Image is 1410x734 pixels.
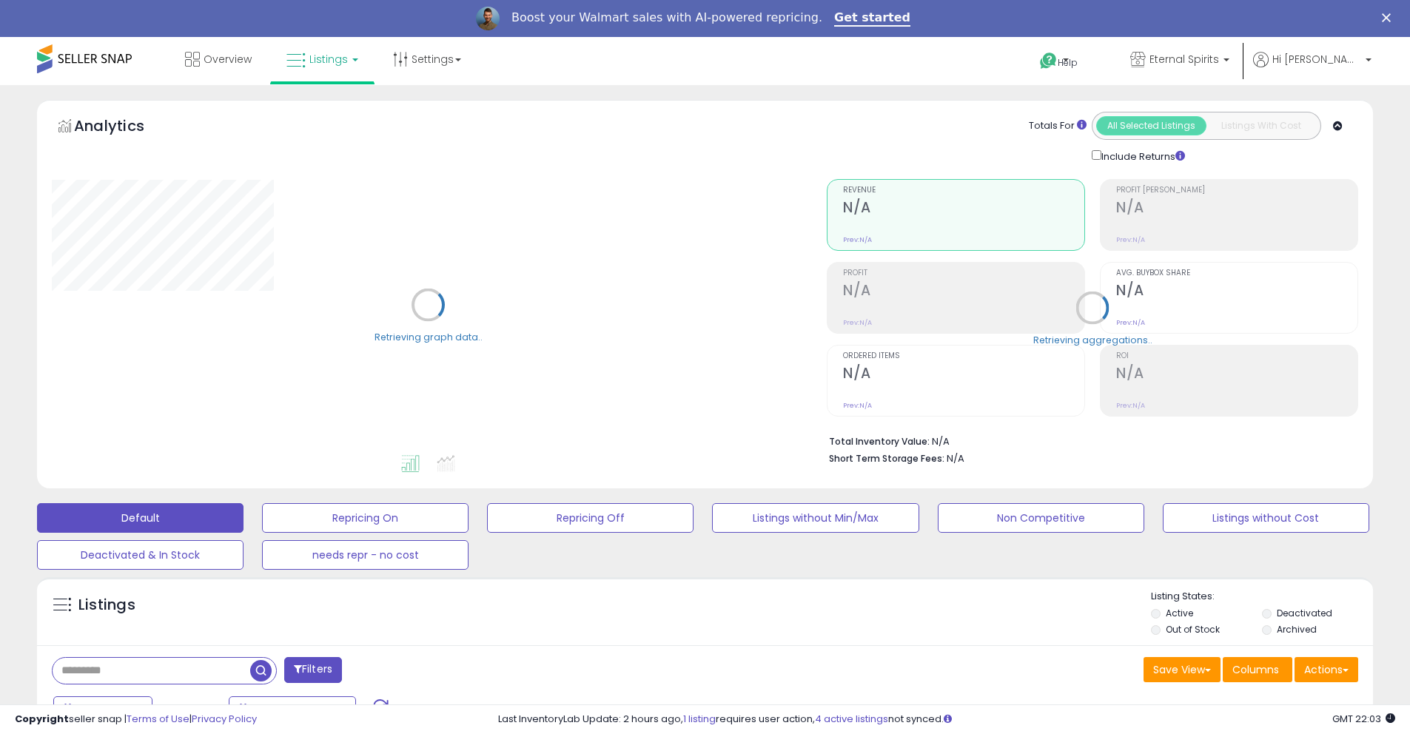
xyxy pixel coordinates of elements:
[78,595,135,616] h5: Listings
[1029,119,1087,133] div: Totals For
[476,7,500,30] img: Profile image for Adrian
[15,712,69,726] strong: Copyright
[1166,607,1193,619] label: Active
[229,696,356,721] button: Aug-01 - Aug-07
[1058,56,1078,69] span: Help
[275,37,369,81] a: Listings
[155,703,223,717] span: Compared to:
[375,330,483,343] div: Retrieving graph data..
[1206,116,1316,135] button: Listings With Cost
[74,115,173,140] h5: Analytics
[834,10,910,27] a: Get started
[1223,657,1292,682] button: Columns
[938,503,1144,533] button: Non Competitive
[284,657,342,683] button: Filters
[1272,52,1361,67] span: Hi [PERSON_NAME]
[1382,13,1397,22] div: Close
[37,540,244,570] button: Deactivated & In Stock
[262,503,469,533] button: Repricing On
[53,696,152,721] button: Last 7 Days
[1081,147,1203,164] div: Include Returns
[75,701,134,716] span: Last 7 Days
[15,713,257,727] div: seller snap | |
[1332,712,1395,726] span: 2025-08-15 22:03 GMT
[1096,116,1206,135] button: All Selected Listings
[1232,662,1279,677] span: Columns
[1144,657,1221,682] button: Save View
[37,503,244,533] button: Default
[262,540,469,570] button: needs repr - no cost
[192,712,257,726] a: Privacy Policy
[1277,623,1317,636] label: Archived
[127,712,189,726] a: Terms of Use
[487,503,694,533] button: Repricing Off
[683,712,716,726] a: 1 listing
[251,701,338,716] span: Aug-01 - Aug-07
[1033,333,1152,346] div: Retrieving aggregations..
[1151,590,1373,604] p: Listing States:
[174,37,263,81] a: Overview
[1277,607,1332,619] label: Deactivated
[1028,41,1107,85] a: Help
[712,503,919,533] button: Listings without Min/Max
[382,37,472,81] a: Settings
[1119,37,1241,85] a: Eternal Spirits
[1295,657,1358,682] button: Actions
[498,713,1395,727] div: Last InventoryLab Update: 2 hours ago, requires user action, not synced.
[1149,52,1219,67] span: Eternal Spirits
[1163,503,1369,533] button: Listings without Cost
[511,10,822,25] div: Boost your Walmart sales with AI-powered repricing.
[1039,52,1058,70] i: Get Help
[1166,623,1220,636] label: Out of Stock
[1253,52,1372,85] a: Hi [PERSON_NAME]
[309,52,348,67] span: Listings
[815,712,888,726] a: 4 active listings
[204,52,252,67] span: Overview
